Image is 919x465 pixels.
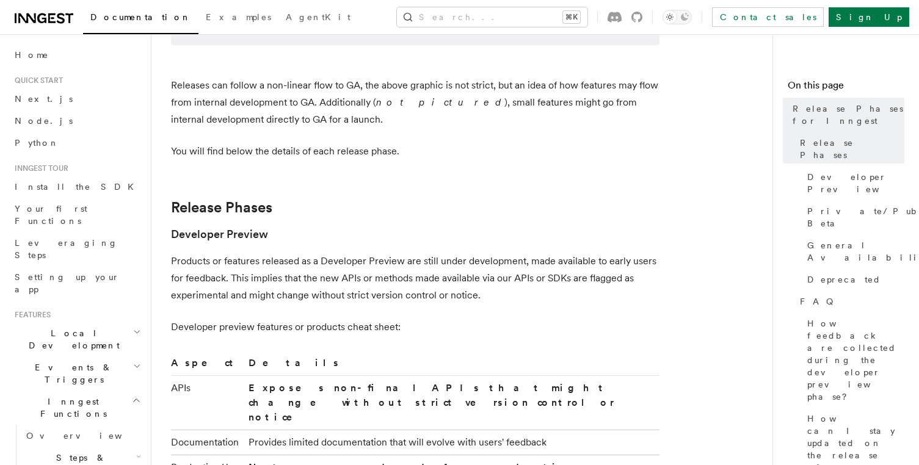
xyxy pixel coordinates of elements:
a: AgentKit [278,4,358,33]
span: Next.js [15,94,73,104]
td: Documentation [171,430,244,455]
span: Developer Preview [807,171,909,195]
span: Release Phases for Inngest [793,103,904,127]
a: Examples [198,4,278,33]
span: Overview [26,431,152,441]
td: APIs [171,375,244,430]
span: AgentKit [286,12,351,22]
a: Python [10,132,143,154]
span: Setting up your app [15,272,120,294]
p: Releases can follow a non-linear flow to GA, the above graphic is not strict, but an idea of how ... [171,77,659,128]
a: Developer Preview [802,166,904,200]
button: Toggle dark mode [663,10,692,24]
a: FAQ [795,290,904,312]
a: Release Phases for Inngest [788,98,904,132]
a: Release Phases [795,132,904,166]
p: You will find below the details of each release phase. [171,143,659,160]
span: Python [15,138,59,148]
button: Local Development [10,322,143,356]
a: Private/Public Beta [802,200,904,234]
button: Search...⌘K [397,7,587,27]
span: Your first Functions [15,204,87,226]
th: Aspect [171,355,244,376]
span: Quick start [10,76,63,85]
button: Events & Triggers [10,356,143,391]
span: Release Phases [800,137,904,161]
a: Deprecated [802,269,904,290]
a: Install the SDK [10,176,143,198]
td: Provides limited documentation that will evolve with users' feedback [244,430,659,455]
a: How feedback are collected during the developer preview phase? [802,312,904,408]
span: Features [10,310,51,320]
p: Developer preview features or products cheat sheet: [171,319,659,336]
span: Events & Triggers [10,361,133,386]
button: Inngest Functions [10,391,143,425]
a: Release Phases [171,199,272,216]
kbd: ⌘K [563,11,580,23]
p: Products or features released as a Developer Preview are still under development, made available ... [171,253,659,304]
a: Developer Preview [171,226,268,243]
a: Leveraging Steps [10,232,143,266]
a: Sign Up [829,7,909,27]
span: Documentation [90,12,191,22]
a: Next.js [10,88,143,110]
a: Overview [21,425,143,447]
span: Inngest tour [10,164,68,173]
a: Documentation [83,4,198,34]
h4: On this page [788,78,904,98]
span: Inngest Functions [10,395,132,420]
a: Setting up your app [10,266,143,300]
em: not pictured [376,96,504,108]
span: Examples [206,12,271,22]
th: Details [244,355,659,376]
a: Home [10,44,143,66]
span: Local Development [10,327,133,351]
a: Your first Functions [10,198,143,232]
span: Leveraging Steps [15,238,118,260]
span: Home [15,49,49,61]
span: Deprecated [807,273,881,286]
span: Install the SDK [15,182,141,192]
span: How feedback are collected during the developer preview phase? [807,317,904,403]
a: Node.js [10,110,143,132]
strong: Exposes non-final APIs that might change without strict version control or notice [249,382,614,423]
span: FAQ [800,295,840,308]
span: Node.js [15,116,73,126]
a: Contact sales [712,7,824,27]
a: General Availability [802,234,904,269]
